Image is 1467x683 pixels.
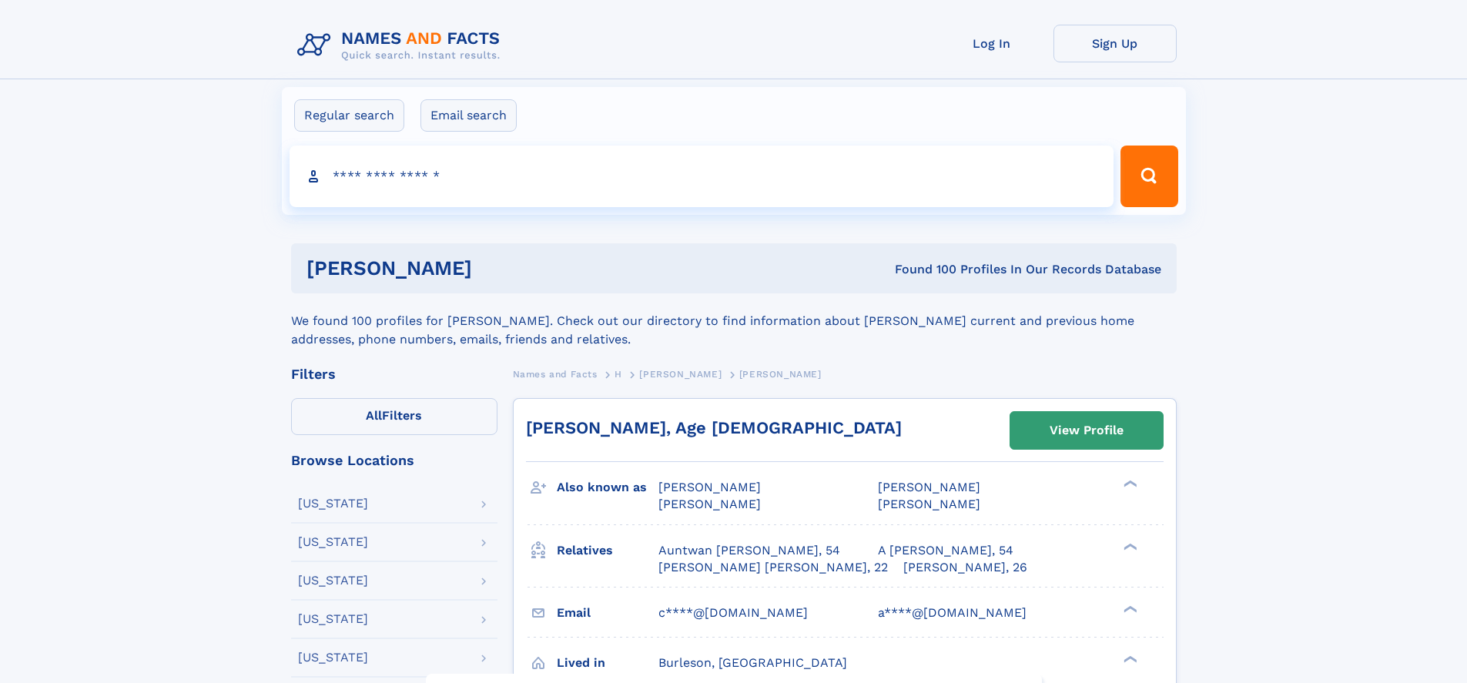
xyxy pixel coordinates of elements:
[658,480,761,494] span: [PERSON_NAME]
[290,146,1114,207] input: search input
[557,474,658,501] h3: Also known as
[1120,654,1138,664] div: ❯
[878,480,980,494] span: [PERSON_NAME]
[1120,604,1138,614] div: ❯
[878,497,980,511] span: [PERSON_NAME]
[291,398,497,435] label: Filters
[639,369,722,380] span: [PERSON_NAME]
[557,600,658,626] h3: Email
[878,542,1013,559] a: A [PERSON_NAME], 54
[513,364,598,383] a: Names and Facts
[557,537,658,564] h3: Relatives
[291,293,1177,349] div: We found 100 profiles for [PERSON_NAME]. Check out our directory to find information about [PERSO...
[1053,25,1177,62] a: Sign Up
[291,454,497,467] div: Browse Locations
[615,369,622,380] span: H
[366,408,382,423] span: All
[930,25,1053,62] a: Log In
[298,497,368,510] div: [US_STATE]
[1010,412,1163,449] a: View Profile
[298,574,368,587] div: [US_STATE]
[294,99,404,132] label: Regular search
[739,369,822,380] span: [PERSON_NAME]
[615,364,622,383] a: H
[306,259,684,278] h1: [PERSON_NAME]
[291,25,513,66] img: Logo Names and Facts
[298,536,368,548] div: [US_STATE]
[291,367,497,381] div: Filters
[658,542,840,559] a: Auntwan [PERSON_NAME], 54
[420,99,517,132] label: Email search
[1120,479,1138,489] div: ❯
[658,559,888,576] a: [PERSON_NAME] [PERSON_NAME], 22
[1050,413,1124,448] div: View Profile
[903,559,1027,576] a: [PERSON_NAME], 26
[557,650,658,676] h3: Lived in
[526,418,902,437] a: [PERSON_NAME], Age [DEMOGRAPHIC_DATA]
[1120,146,1177,207] button: Search Button
[1120,541,1138,551] div: ❯
[683,261,1161,278] div: Found 100 Profiles In Our Records Database
[658,655,847,670] span: Burleson, [GEOGRAPHIC_DATA]
[298,651,368,664] div: [US_STATE]
[639,364,722,383] a: [PERSON_NAME]
[658,497,761,511] span: [PERSON_NAME]
[298,613,368,625] div: [US_STATE]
